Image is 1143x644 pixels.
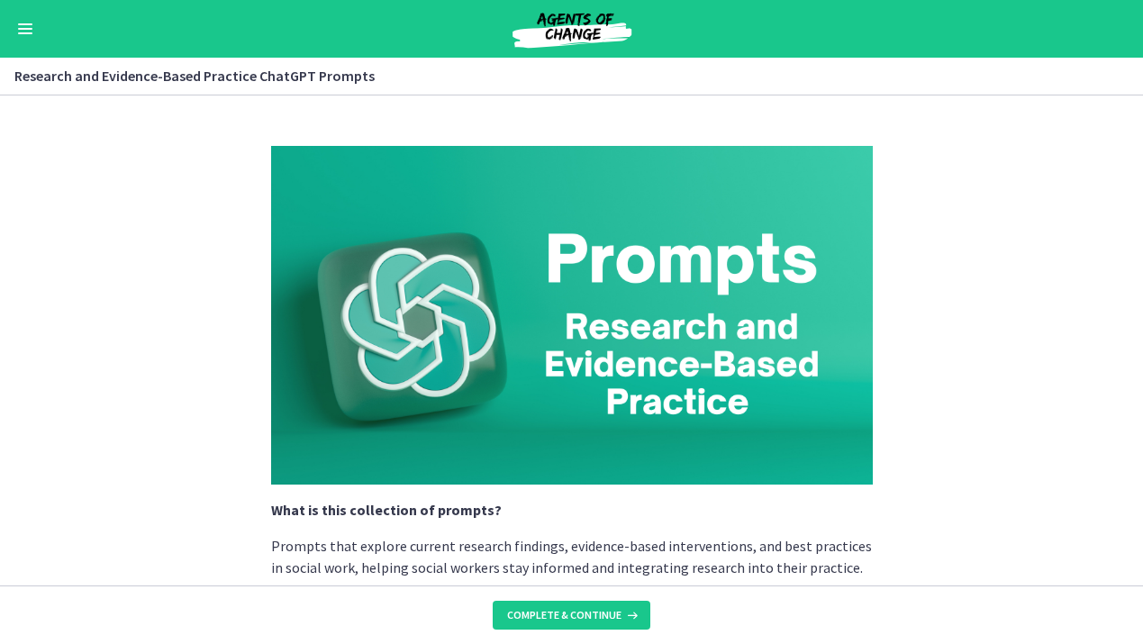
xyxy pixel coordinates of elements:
button: Complete & continue [493,601,650,630]
img: Agents of Change [464,7,680,50]
p: Prompts that explore current research findings, evidence-based interventions, and best practices ... [271,535,873,578]
img: Slides_for_Title_Slides_for_ChatGPT_and_AI_for_Social_Work_%2831%29.png [271,146,873,485]
span: Complete & continue [507,608,621,622]
strong: What is this collection of prompts? [271,501,502,519]
h3: Research and Evidence-Based Practice ChatGPT Prompts [14,65,1107,86]
button: Enable menu [14,18,36,40]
